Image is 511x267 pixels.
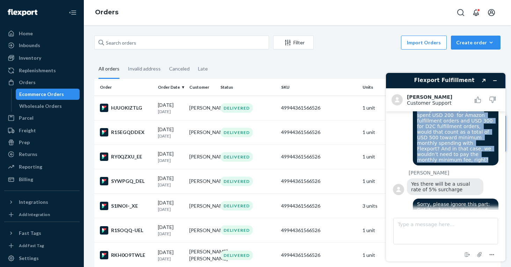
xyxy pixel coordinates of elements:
div: Add Integration [19,212,50,217]
div: Invalid address [128,60,161,78]
td: [PERSON_NAME] [187,96,218,120]
div: Customer [189,84,215,90]
div: DELIVERED [220,225,253,235]
div: S1INOI-_XE [100,202,152,210]
div: 49944361566526 [281,104,357,111]
div: Wholesale Orders [19,103,62,110]
td: 1 unit [360,218,391,243]
button: Open notifications [469,6,483,20]
div: SYWPGQ_DEL [100,177,152,185]
td: [PERSON_NAME] [187,218,218,243]
th: Order [94,79,155,96]
td: 1 unit [360,96,391,120]
a: Inventory [4,52,80,64]
p: [DATE] [158,133,183,139]
td: [PERSON_NAME] [187,144,218,169]
div: [DATE] [158,249,183,262]
div: Settings [19,255,39,262]
a: Parcel [4,112,80,124]
div: Prep [19,139,30,146]
div: All orders [98,60,119,79]
div: Orders [19,79,36,86]
th: SKU [278,79,360,96]
a: Orders [4,77,80,88]
td: 1 unit [360,144,391,169]
div: DELIVERED [220,201,253,210]
button: Open Search Box [454,6,468,20]
button: Close Navigation [66,6,80,20]
div: 49944361566526 [281,227,357,234]
p: [DATE] [158,206,183,212]
a: Reporting [4,161,80,172]
p: [DATE] [158,157,183,163]
td: 1 unit [360,169,391,193]
div: 49944361566526 [281,252,357,259]
a: Replenishments [4,65,80,76]
div: 49944361566526 [281,129,357,136]
th: Units [360,79,391,96]
div: Ecommerce Orders [19,91,64,98]
div: DELIVERED [220,103,253,113]
div: RY0QZXU_EE [100,153,152,161]
ol: breadcrumbs [89,2,124,23]
div: Inventory [19,54,41,61]
button: Fast Tags [4,228,80,239]
div: R15EGQDDEX [100,128,152,136]
div: Inbounds [19,42,40,49]
div: [DATE] [158,102,183,114]
div: Fast Tags [19,230,41,237]
div: [DATE] [158,126,183,139]
a: Add Fast Tag [4,242,80,250]
div: Replenishments [19,67,56,74]
p: [DATE] [158,182,183,188]
div: 49944361566526 [281,178,357,185]
div: [DATE] [158,150,183,163]
div: R1SOQQ-UEL [100,226,152,235]
button: Integrations [4,196,80,208]
div: Reporting [19,163,42,170]
div: Late [198,60,208,78]
th: Order Date [155,79,186,96]
div: DELIVERED [220,152,253,162]
div: Canceled [169,60,190,78]
div: Filter [273,39,313,46]
img: Flexport logo [8,9,37,16]
div: DELIVERED [220,177,253,186]
div: [DATE] [158,224,183,237]
p: [DATE] [158,256,183,262]
a: Wholesale Orders [16,101,80,112]
div: Integrations [19,199,48,206]
div: Create order [456,39,495,46]
button: Import Orders [401,36,447,50]
a: Billing [4,174,80,185]
div: Add Fast Tag [19,243,44,249]
td: 3 units [360,194,391,218]
td: [PERSON_NAME] [187,169,218,193]
td: [PERSON_NAME] [187,194,218,218]
a: Inbounds [4,40,80,51]
div: Parcel [19,114,34,121]
button: Open account menu [484,6,498,20]
th: Status [218,79,278,96]
td: 1 unit [360,120,391,144]
a: Ecommerce Orders [16,89,80,100]
iframe: Find more information here [380,67,511,267]
button: Filter [273,36,314,50]
td: [PERSON_NAME] [187,120,218,144]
